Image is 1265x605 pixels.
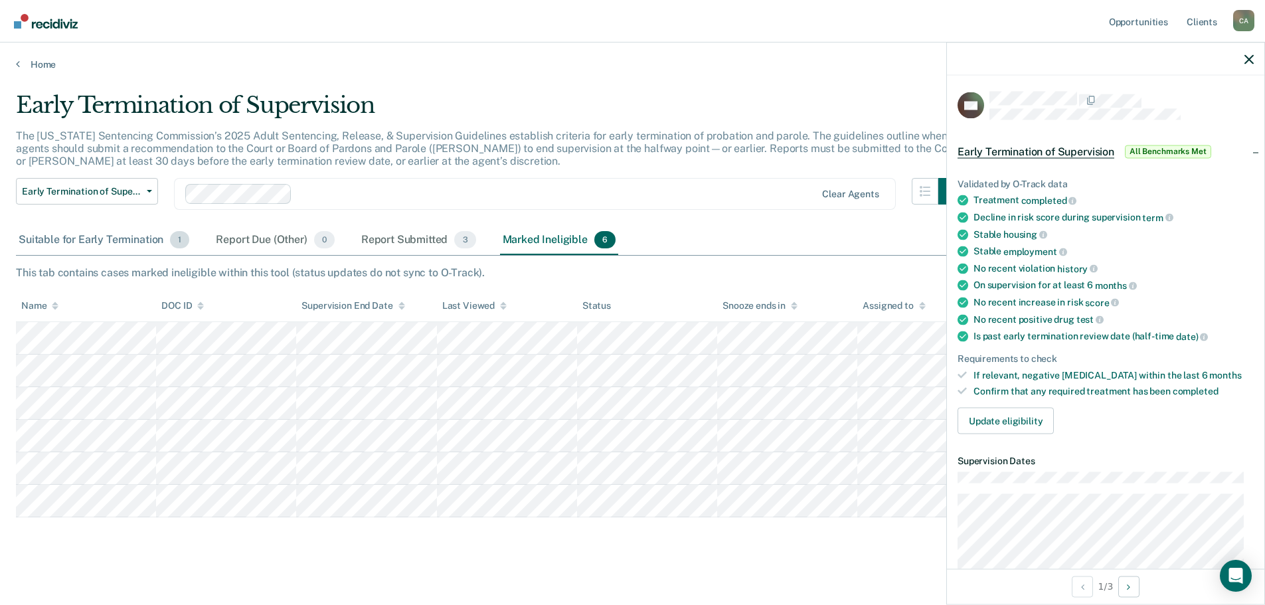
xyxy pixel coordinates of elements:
span: months [1209,369,1241,380]
span: employment [1003,246,1066,256]
div: Last Viewed [442,300,507,311]
div: On supervision for at least 6 [973,280,1254,292]
span: completed [1021,195,1077,206]
button: Previous Opportunity [1072,576,1093,597]
button: Update eligibility [958,408,1054,434]
div: No recent increase in risk [973,296,1254,308]
p: The [US_STATE] Sentencing Commission’s 2025 Adult Sentencing, Release, & Supervision Guidelines e... [16,130,961,167]
div: Stable [973,228,1254,240]
span: housing [1003,229,1047,240]
span: Early Termination of Supervision [22,186,141,197]
div: Stable [973,246,1254,258]
span: test [1076,314,1104,325]
div: No recent positive drug [973,313,1254,325]
div: Snooze ends in [722,300,798,311]
div: Confirm that any required treatment has been [973,386,1254,397]
span: term [1142,212,1173,222]
a: Home [16,58,1249,70]
div: Name [21,300,58,311]
div: Assigned to [863,300,925,311]
div: No recent violation [973,262,1254,274]
button: Profile dropdown button [1233,10,1254,31]
div: Requirements to check [958,353,1254,364]
img: Recidiviz [14,14,78,29]
span: Early Termination of Supervision [958,145,1114,158]
div: This tab contains cases marked ineligible within this tool (status updates do not sync to O-Track). [16,266,1249,279]
div: Open Intercom Messenger [1220,560,1252,592]
div: Clear agents [822,189,879,200]
span: score [1085,297,1119,307]
div: Early Termination of Supervision [16,92,965,130]
span: completed [1173,386,1219,396]
dt: Supervision Dates [958,456,1254,467]
button: Next Opportunity [1118,576,1139,597]
div: Suitable for Early Termination [16,226,192,255]
div: Status [582,300,611,311]
div: Marked Ineligible [500,226,619,255]
div: Report Due (Other) [213,226,337,255]
div: Supervision End Date [301,300,404,311]
span: history [1057,263,1098,274]
span: 1 [170,231,189,248]
span: 6 [594,231,616,248]
div: Validated by O-Track data [958,178,1254,189]
div: Decline in risk score during supervision [973,211,1254,223]
div: C A [1233,10,1254,31]
span: months [1095,280,1137,291]
div: Is past early termination review date (half-time [973,331,1254,343]
div: DOC ID [161,300,204,311]
div: Early Termination of SupervisionAll Benchmarks Met [947,130,1264,173]
span: 0 [314,231,335,248]
div: If relevant, negative [MEDICAL_DATA] within the last 6 [973,369,1254,381]
span: 3 [454,231,475,248]
div: Report Submitted [359,226,479,255]
span: All Benchmarks Met [1125,145,1211,158]
div: Treatment [973,195,1254,207]
span: date) [1176,331,1208,341]
div: 1 / 3 [947,568,1264,604]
